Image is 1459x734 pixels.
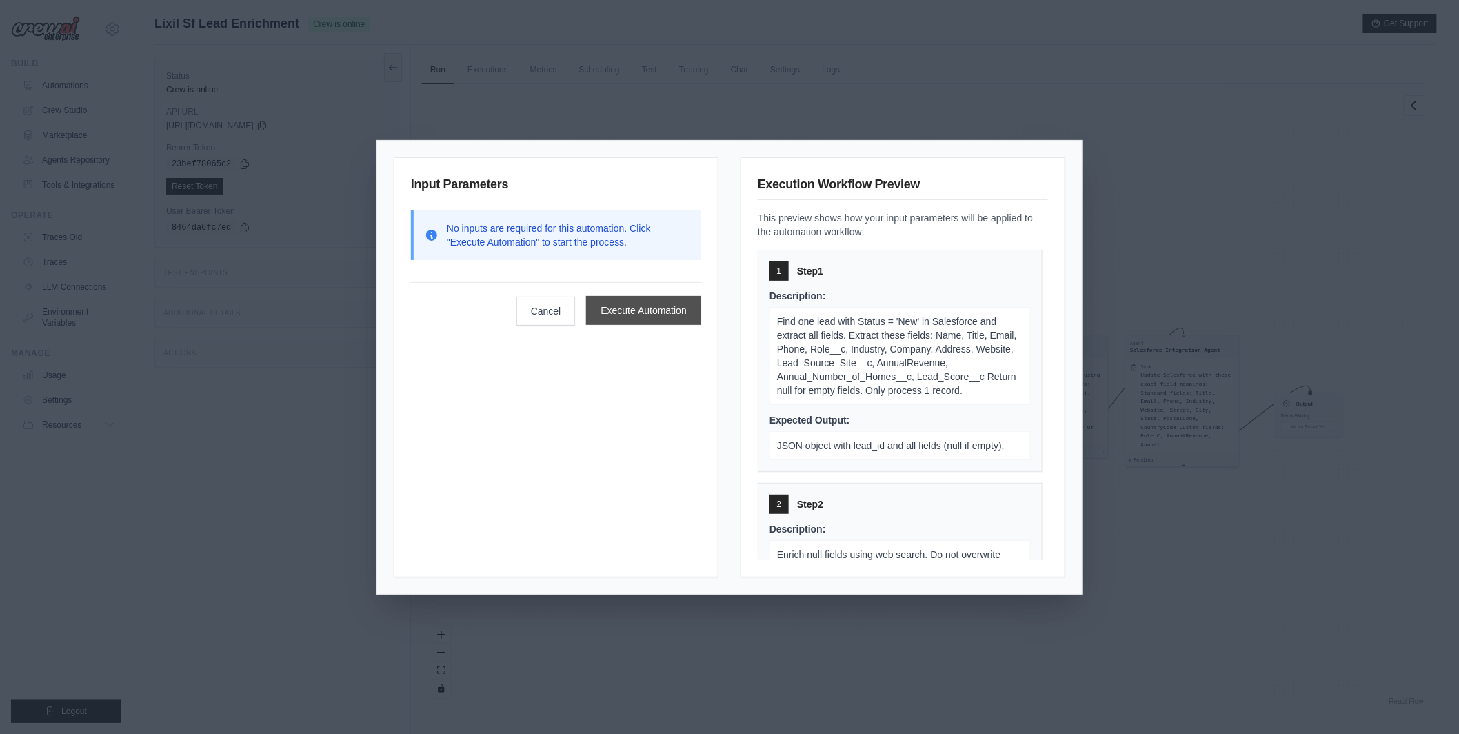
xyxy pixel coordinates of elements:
p: No inputs are required for this automation. Click "Execute Automation" to start the process. [447,221,690,249]
span: Expected Output: [769,415,850,426]
button: Cancel [516,297,576,326]
p: This preview shows how your input parameters will be applied to the automation workflow: [758,211,1048,239]
button: Execute Automation [586,296,701,325]
span: 2 [777,499,782,510]
span: Enrich null fields using web search. Do not overwrite existing data. Use [PERSON_NAME] and web sc... [777,549,1014,602]
span: Description: [769,290,826,301]
h3: Execution Workflow Preview [758,175,1048,200]
h3: Input Parameters [411,175,701,199]
span: 1 [777,266,782,277]
span: JSON object with lead_id and all fields (null if empty). [777,440,1005,451]
span: Description: [769,524,826,535]
span: Find one lead with Status = 'New' in Salesforce and extract all fields. Extract these fields: Nam... [777,316,1017,396]
span: Step 1 [797,264,823,278]
span: Step 2 [797,497,823,511]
